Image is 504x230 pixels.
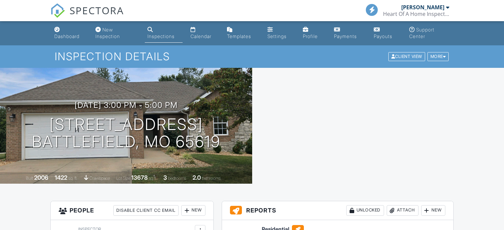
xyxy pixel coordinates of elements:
span: crawlspace [89,176,110,181]
a: Payments [331,24,366,43]
div: More [427,52,449,61]
div: 2006 [34,174,48,181]
div: Calendar [191,33,211,39]
a: Inspections [145,24,183,43]
h1: Inspection Details [55,51,449,62]
div: Heart Of A Home Inspections [383,11,449,17]
a: Settings [265,24,295,43]
span: Built [26,176,33,181]
a: Payouts [371,24,401,43]
span: SPECTORA [70,3,124,17]
a: New Inspection [93,24,140,43]
div: Unlocked [346,205,384,216]
a: Support Center [407,24,452,43]
span: bathrooms [202,176,221,181]
a: Templates [224,24,259,43]
div: Support Center [409,27,434,39]
span: sq. ft. [68,176,78,181]
h3: People [51,201,213,220]
div: Dashboard [54,33,80,39]
div: 3 [163,174,167,181]
a: SPECTORA [50,9,124,23]
div: [PERSON_NAME] [401,4,444,11]
span: sq.ft. [149,176,157,181]
div: Payments [334,33,357,39]
div: 1422 [55,174,67,181]
div: Profile [303,33,318,39]
h1: [STREET_ADDRESS] Battlefield, MO 65619 [32,116,220,151]
span: bedrooms [168,176,186,181]
h3: [DATE] 3:00 pm - 5:00 pm [75,101,178,110]
div: Settings [267,33,287,39]
div: Templates [227,33,251,39]
h3: Reports [222,201,453,220]
a: Client View [388,54,427,59]
a: Company Profile [300,24,326,43]
div: Client View [388,52,425,61]
div: New Inspection [95,27,120,39]
div: Inspections [147,33,175,39]
span: Lot Size [116,176,130,181]
div: Attach [387,205,419,216]
a: Dashboard [52,24,87,43]
div: New [181,205,205,216]
a: Calendar [188,24,219,43]
div: New [421,205,445,216]
div: Disable Client CC Email [113,205,179,216]
div: Payouts [374,33,392,39]
img: The Best Home Inspection Software - Spectora [50,3,65,18]
div: 13678 [131,174,148,181]
div: 2.0 [193,174,201,181]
